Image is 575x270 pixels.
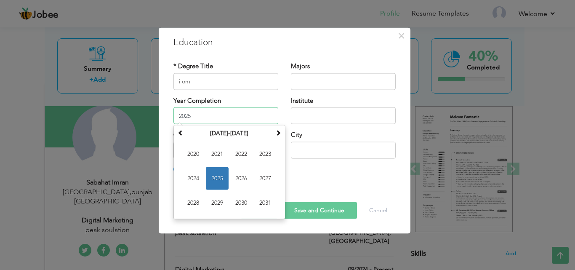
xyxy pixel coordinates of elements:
[275,130,281,136] span: Next Decade
[173,62,213,71] label: * Degree Title
[282,202,357,219] button: Save and Continue
[230,143,253,166] span: 2022
[178,130,184,136] span: Previous Decade
[254,192,277,214] span: 2031
[230,192,253,214] span: 2030
[361,202,396,219] button: Cancel
[291,131,302,139] label: City
[206,143,229,166] span: 2021
[182,167,205,190] span: 2024
[254,167,277,190] span: 2027
[182,143,205,166] span: 2020
[254,143,277,166] span: 2023
[398,28,405,43] span: ×
[395,29,408,42] button: Close
[230,167,253,190] span: 2026
[206,192,229,214] span: 2029
[186,127,273,140] th: Select Decade
[291,62,310,71] label: Majors
[206,167,229,190] span: 2025
[291,96,313,105] label: Institute
[173,96,221,105] label: Year Completion
[182,192,205,214] span: 2028
[173,36,396,48] h3: Education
